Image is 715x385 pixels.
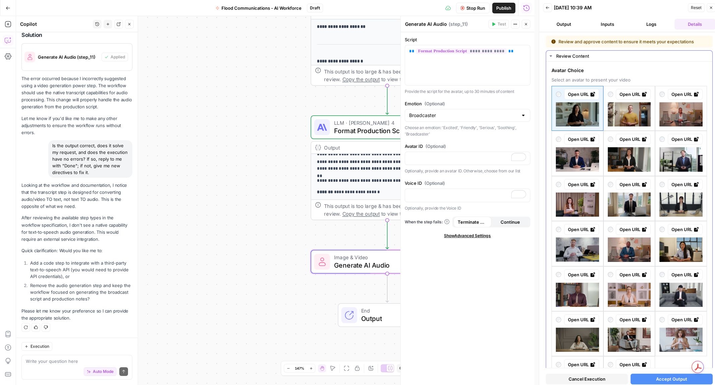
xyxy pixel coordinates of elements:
[24,52,35,62] img: rmejigl5z5mwnxpjlfq225817r45
[405,143,530,150] label: Avatar ID
[21,214,132,243] p: After reviewing the available step types in the workflow specification, I don't see a native capa...
[84,367,117,376] button: Auto Mode
[546,51,712,61] button: Review Content
[405,219,450,225] a: When the step fails:
[616,314,651,325] a: Open URL
[405,205,530,212] p: Optionally, provide the Voice ID
[324,202,459,218] div: This output is too large & has been abbreviated for review. to view the full content.
[616,269,651,280] a: Open URL
[496,5,511,11] span: Publish
[491,217,529,227] button: Continue
[568,136,595,143] div: Open URL
[564,134,599,145] a: Open URL
[568,226,595,233] div: Open URL
[668,224,703,235] a: Open URL
[620,316,647,323] div: Open URL
[564,224,599,235] a: Open URL
[551,76,707,83] span: Select an avatar to present your video
[458,219,487,225] span: Terminate Workflow
[456,3,490,13] button: Stop Run
[386,273,389,302] g: Edge from step_11 to end
[620,91,647,98] div: Open URL
[668,179,703,190] a: Open URL
[405,180,530,186] label: Voice ID
[616,89,651,100] a: Open URL
[397,364,412,373] button: Copy
[386,220,389,249] g: Edge from step_10 to step_11
[556,53,708,59] div: Review Content
[551,67,707,74] span: Avatar Choice
[500,219,520,225] span: Continue
[102,53,128,61] button: Applied
[564,314,599,325] a: Open URL
[38,54,99,60] span: Generate AI Audio (step_11)
[668,134,703,145] a: Open URL
[556,237,599,262] img: rw4kam0l62ls0pxta7yx4v7gdaja_1bbc069d
[310,5,320,11] span: Draft
[93,369,114,375] span: Auto Mode
[21,182,132,210] p: Looking at the workflow and documentation, I notice that the transcript step is designed for conv...
[221,5,302,11] span: Flood Communications - AI Workforce
[405,100,530,107] label: Emotion
[671,226,699,233] div: Open URL
[361,307,428,315] span: End
[671,91,699,98] div: Open URL
[21,342,52,351] button: Execution
[608,192,651,217] img: q0srpnp3qo5t1qif22n3cy44ly34_fdef210e
[498,21,506,27] span: Test
[608,147,651,171] img: jic1ajvmzz75v36qun8zf3dpbcnp_abebd6cd
[324,9,437,17] div: Output
[616,224,651,235] a: Open URL
[564,269,599,280] a: Open URL
[668,269,703,280] a: Open URL
[334,253,436,261] span: Image & Video
[556,102,599,126] img: j5cvmmppbntdtn31exgknf0kgq77_9dc6cba8
[405,88,530,95] p: Provide the script for the avatar, up to 30 minutes of content
[564,179,599,190] a: Open URL
[631,374,713,384] button: Accept Output
[671,271,699,278] div: Open URL
[425,100,445,107] span: (Optional)
[21,247,132,254] p: Quick clarification: Would you like me to:
[334,260,436,270] span: Generate AI Audio
[620,361,647,368] div: Open URL
[556,192,599,217] img: pdzbngdux64skaemtmxhwjim37ab_e693eab8
[564,359,599,370] a: Open URL
[688,3,705,12] button: Reset
[620,226,647,233] div: Open URL
[466,5,485,11] span: Stop Run
[668,314,703,325] a: Open URL
[616,134,651,145] a: Open URL
[21,308,132,322] p: Please let me know your preference so I can provide the appropriate solution.
[295,366,304,371] span: 147%
[489,20,509,29] button: Test
[405,124,530,137] p: Choose an emotion: 'Excited', 'Friendly', 'Serious', 'Soothing', 'Broadcaster'
[20,21,91,27] div: Copilot
[659,102,703,126] img: wu3c21e6l31bb9x4mjeb3hfsl3rj_8cc56fbc
[28,282,132,302] li: Remove the audio generation step and keep the workflow focused on generating the broadcast script...
[311,303,464,327] div: EndOutput
[568,181,595,188] div: Open URL
[324,144,437,152] div: Output
[334,119,435,127] span: LLM · [PERSON_NAME] 4
[405,21,447,27] textarea: Generate AI Audio
[569,376,605,382] span: Cancel Execution
[317,257,327,267] img: rmejigl5z5mwnxpjlfq225817r45
[631,19,672,30] button: Logs
[659,147,703,171] img: zg0vk17xl4qj03ny6hhl8q3ozu7e_85d3e788
[21,32,132,38] h2: Solution
[556,283,599,307] img: klauox95xb5wyv7en88mo76d3tos_0793a377
[546,374,628,384] button: Cancel Execution
[21,115,132,136] p: Let me know if you'd like me to make any other adjustments to ensure the workflow runs without er...
[568,271,595,278] div: Open URL
[342,76,380,82] span: Copy the output
[616,359,651,370] a: Open URL
[556,328,599,352] img: 7oi137bh4f2roz126l2nkedeglal_59d99e68
[659,192,703,217] img: h9jub728vydrt35lxzdd76sr1zfb_f2484070
[48,140,132,178] div: Is the output correct, does it solve my request, and does the execution have no errors? If so, re...
[608,237,651,262] img: l6acbzwi3vm0cpgu2ntye8jcex27_165eed43
[405,168,530,174] p: Optionally, provide an avatar ID. Otherwise, choose from our list
[608,102,651,126] img: 9krladakdpa353jmbxcwis0h7ict_350ce137
[568,361,595,368] div: Open URL
[568,316,595,323] div: Open URL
